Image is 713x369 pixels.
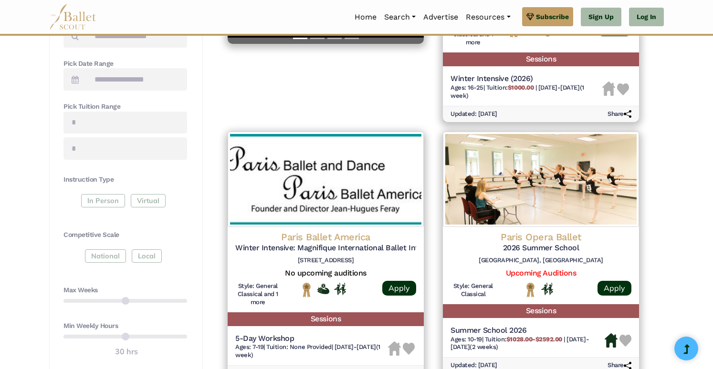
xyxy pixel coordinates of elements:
[63,321,187,331] h4: Min Weekly Hours
[403,343,415,355] img: Heart
[451,282,496,298] h6: Style: General Classical
[235,282,281,307] h6: Style: General Classical and 1 more
[228,132,424,227] img: Logo
[382,281,416,296] a: Apply
[293,33,307,44] button: Slide 1
[351,7,380,27] a: Home
[63,230,187,240] h4: Competitive Scale
[327,33,342,44] button: Slide 3
[486,84,535,91] span: Tuition:
[235,343,388,359] h6: | |
[619,335,631,347] img: Heart
[235,343,263,350] span: Ages: 7-19
[380,7,419,27] a: Search
[345,33,359,44] button: Slide 4
[451,326,605,336] h5: Summer School 2026
[301,282,313,297] img: National
[451,243,631,253] h5: 2026 Summer School
[506,268,576,277] a: Upcoming Auditions
[451,74,602,84] h5: Winter Intensive (2026)
[541,283,553,295] img: In Person
[310,33,325,44] button: Slide 2
[317,284,329,294] img: Offers Financial Aid
[86,25,187,48] input: Search by names...
[443,132,639,227] img: Logo
[228,312,424,326] h5: Sessions
[115,346,138,358] output: 30 hrs
[451,336,589,351] span: [DATE]-[DATE] (2 weeks)
[235,256,416,265] h6: [STREET_ADDRESS]
[508,84,534,91] b: $1000.00
[617,83,629,95] img: Heart
[334,283,346,295] img: In Person
[63,175,187,184] h4: Instruction Type
[235,343,380,359] span: [DATE]-[DATE] (1 week)
[608,110,631,118] h6: Share
[462,7,514,27] a: Resources
[485,336,564,343] span: Tuition:
[629,8,664,27] a: Log In
[419,7,462,27] a: Advertise
[522,7,573,26] a: Subscribe
[526,11,534,22] img: gem.svg
[235,334,388,344] h5: 5-Day Workshop
[536,11,569,22] span: Subscribe
[451,84,584,99] span: [DATE]-[DATE] (1 week)
[451,336,605,352] h6: | |
[63,59,187,69] h4: Pick Date Range
[451,110,497,118] h6: Updated: [DATE]
[443,52,639,66] h5: Sessions
[598,281,631,296] a: Apply
[235,268,416,278] h5: No upcoming auditions
[451,336,482,343] span: Ages: 10-19
[235,243,416,253] h5: Winter Intensive: Magnifique International Ballet Intensive
[63,102,187,112] h4: Pick Tuition Range
[524,282,536,297] img: National
[581,8,621,27] a: Sign Up
[63,286,187,295] h4: Max Weeks
[451,84,483,91] span: Ages: 16-25
[388,341,401,356] img: Housing Unavailable
[506,336,562,343] b: $1028.00-$2592.00
[266,343,331,350] span: Tuition: None Provided
[451,84,602,100] h6: | |
[235,231,416,243] h4: Paris Ballet America
[443,304,639,318] h5: Sessions
[451,231,631,243] h4: Paris Opera Ballet
[602,82,615,96] img: Housing Unavailable
[451,256,631,265] h6: [GEOGRAPHIC_DATA], [GEOGRAPHIC_DATA]
[605,333,618,348] img: Housing Available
